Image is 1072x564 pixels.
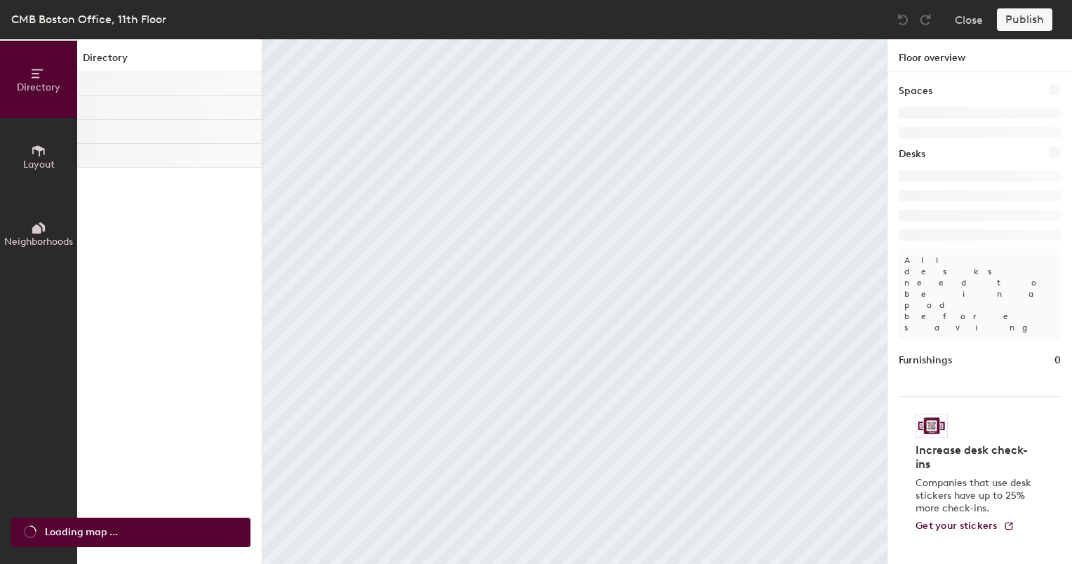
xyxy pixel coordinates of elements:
[896,13,910,27] img: Undo
[1054,353,1061,368] h1: 0
[916,443,1036,471] h4: Increase desk check-ins
[916,477,1036,515] p: Companies that use desk stickers have up to 25% more check-ins.
[77,51,262,72] h1: Directory
[899,353,952,368] h1: Furnishings
[916,520,998,532] span: Get your stickers
[916,521,1014,532] a: Get your stickers
[262,39,887,564] canvas: Map
[899,249,1061,339] p: All desks need to be in a pod before saving
[899,147,925,162] h1: Desks
[955,8,983,31] button: Close
[11,11,166,28] div: CMB Boston Office, 11th Floor
[918,13,932,27] img: Redo
[17,81,60,93] span: Directory
[45,525,118,540] span: Loading map ...
[916,414,948,438] img: Sticker logo
[899,83,932,99] h1: Spaces
[4,236,73,248] span: Neighborhoods
[887,39,1072,72] h1: Floor overview
[23,159,55,170] span: Layout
